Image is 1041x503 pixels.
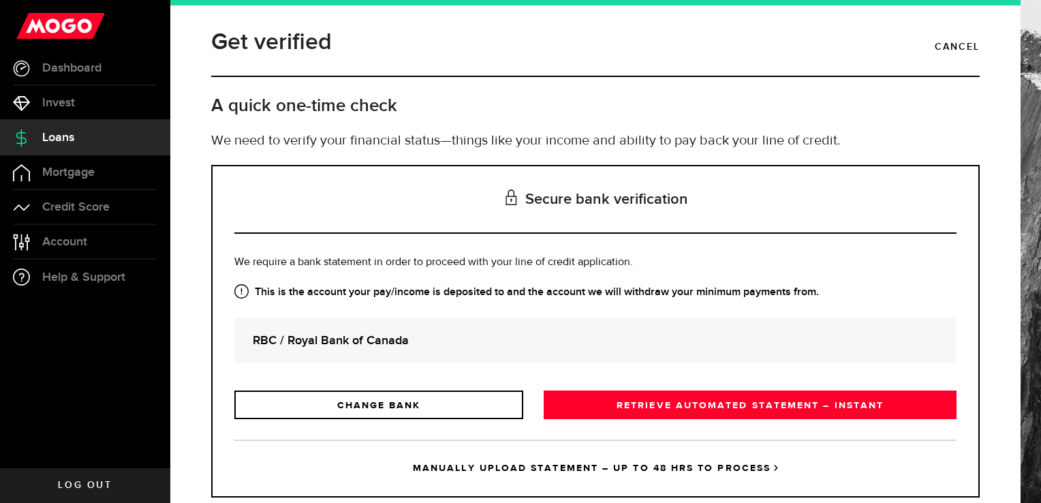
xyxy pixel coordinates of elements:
[211,95,980,117] h2: A quick one-time check
[935,35,980,59] a: Cancel
[42,97,75,109] span: Invest
[984,446,1041,503] iframe: LiveChat chat widget
[234,284,957,301] strong: This is the account your pay/income is deposited to and the account we will withdraw your minimum...
[58,481,112,490] span: Log out
[42,166,95,179] span: Mortgage
[234,166,957,234] h3: Secure bank verification
[234,391,523,419] a: CHANGE BANK
[211,131,980,151] p: We need to verify your financial status—things like your income and ability to pay back your line...
[211,25,332,60] h1: Get verified
[42,236,87,248] span: Account
[42,271,125,284] span: Help & Support
[42,62,102,74] span: Dashboard
[234,257,633,268] span: We require a bank statement in order to proceed with your line of credit application.
[253,331,938,350] strong: RBC / Royal Bank of Canada
[544,391,957,419] a: RETRIEVE AUTOMATED STATEMENT – INSTANT
[42,201,110,213] span: Credit Score
[42,132,74,144] span: Loans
